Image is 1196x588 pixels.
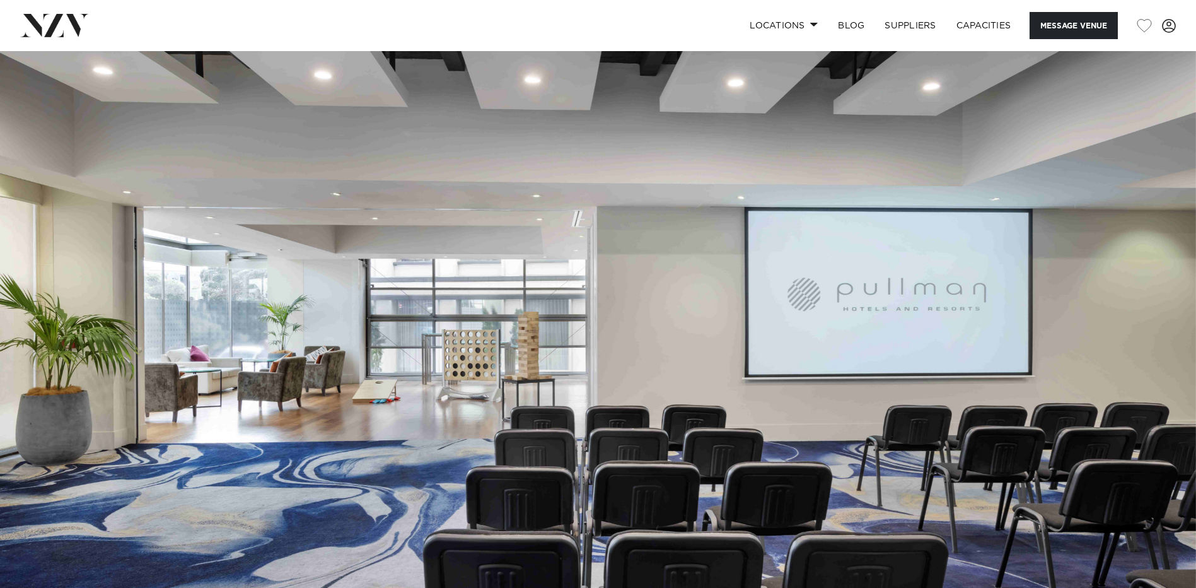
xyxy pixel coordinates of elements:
button: Message Venue [1030,12,1118,39]
a: Locations [740,12,828,39]
a: BLOG [828,12,874,39]
img: nzv-logo.png [20,14,89,37]
a: Capacities [946,12,1021,39]
a: SUPPLIERS [874,12,946,39]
